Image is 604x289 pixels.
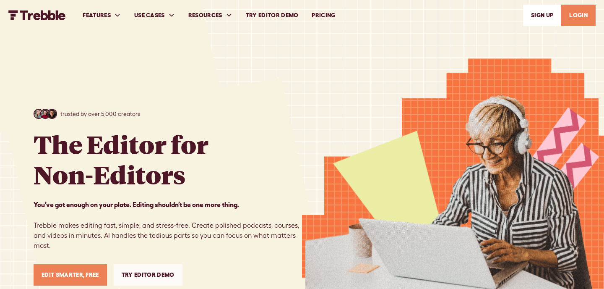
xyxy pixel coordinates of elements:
[34,129,208,189] h1: The Editor for Non-Editors
[76,1,128,30] div: FEATURES
[83,11,111,20] div: FEATURES
[34,201,239,208] strong: You’ve got enough on your plate. Editing shouldn’t be one more thing. ‍
[305,1,342,30] a: PRICING
[523,5,561,26] a: SIGn UP
[134,11,165,20] div: USE CASES
[182,1,239,30] div: RESOURCES
[34,264,107,286] a: Edit Smarter, Free
[8,10,66,20] a: home
[114,264,182,286] a: Try Editor Demo
[60,110,140,118] p: trusted by over 5,000 creators
[128,1,182,30] div: USE CASES
[239,1,305,30] a: Try Editor Demo
[188,11,222,20] div: RESOURCES
[8,10,66,20] img: Trebble FM Logo
[561,5,596,26] a: LOGIN
[34,200,302,251] p: Trebble makes editing fast, simple, and stress-free. Create polished podcasts, courses, and video...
